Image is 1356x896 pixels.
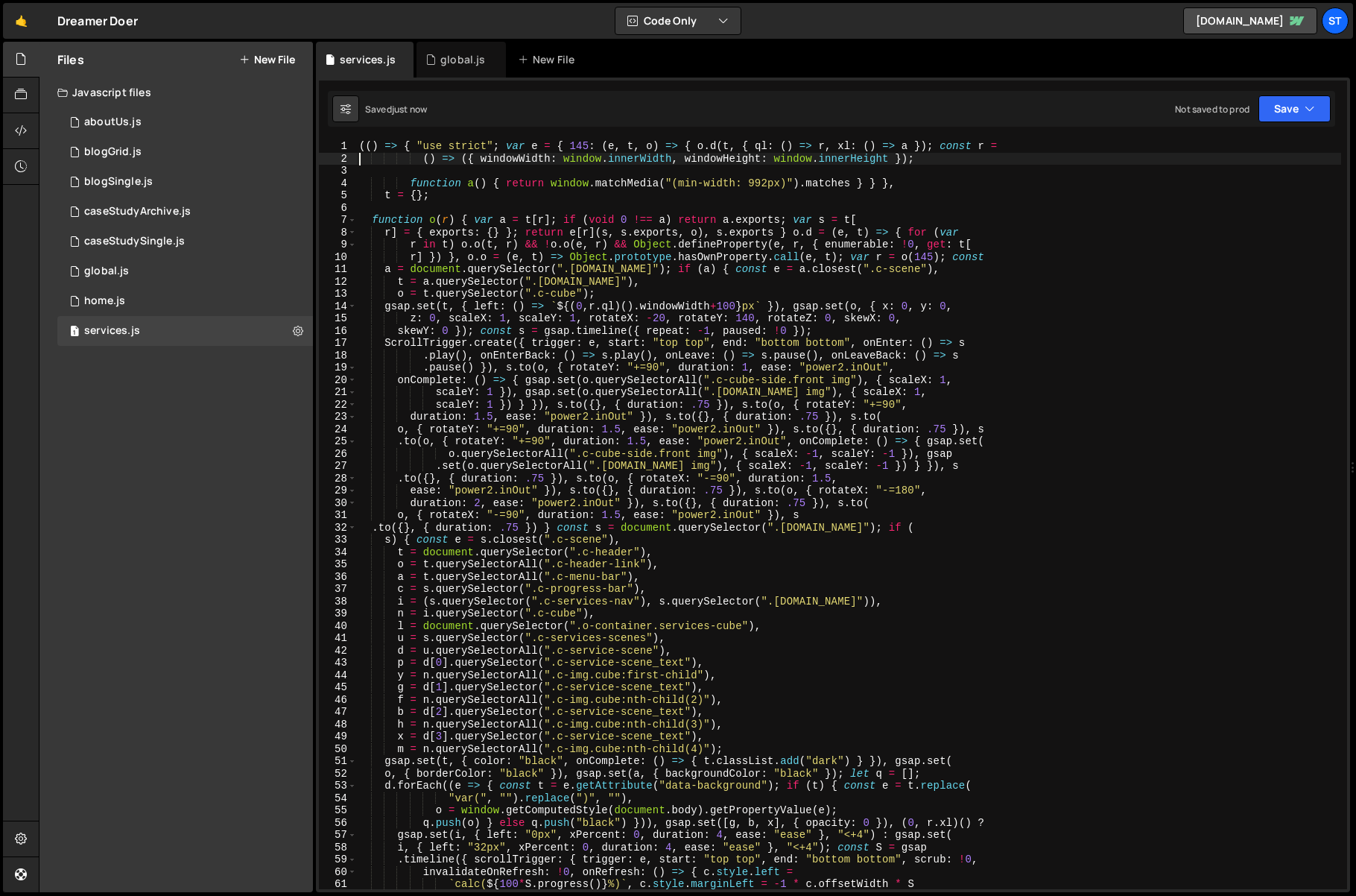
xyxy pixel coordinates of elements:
[319,657,357,669] div: 43
[440,52,485,67] div: global.js
[319,485,357,497] div: 29
[39,78,313,107] div: Javascript files
[84,324,140,338] div: services.js
[319,817,357,830] div: 56
[319,608,357,620] div: 39
[84,294,125,308] div: home.js
[319,842,357,854] div: 58
[392,103,427,116] div: just now
[70,326,79,338] span: 1
[319,300,357,313] div: 14
[319,694,357,707] div: 46
[1183,7,1317,34] a: [DOMAIN_NAME]
[84,205,191,218] div: caseStudyArchive.js
[319,386,357,399] div: 21
[57,12,138,30] div: Dreamer Doer
[84,116,142,129] div: aboutUs.js
[319,743,357,756] div: 50
[1322,7,1349,34] a: ST
[319,768,357,780] div: 52
[319,263,357,276] div: 11
[57,286,313,316] div: 14607/37969.js
[57,167,313,197] div: 14607/41089.js
[319,645,357,657] div: 42
[319,435,357,448] div: 25
[57,256,313,286] div: 14607/37968.js
[319,227,357,239] div: 8
[319,558,357,571] div: 35
[319,829,357,842] div: 57
[319,596,357,608] div: 38
[1258,95,1331,122] button: Save
[319,325,357,338] div: 16
[3,3,39,39] a: 🤙
[365,103,427,116] div: Saved
[319,153,357,165] div: 2
[84,145,142,159] div: blogGrid.js
[319,878,357,891] div: 61
[319,571,357,584] div: 36
[319,669,357,682] div: 44
[319,731,357,743] div: 49
[340,52,396,67] div: services.js
[319,288,357,300] div: 13
[319,620,357,633] div: 40
[57,107,313,137] div: 14607/42624.js
[319,854,357,866] div: 59
[319,239,357,251] div: 9
[319,509,357,522] div: 31
[319,583,357,596] div: 37
[319,534,357,546] div: 33
[319,140,357,153] div: 1
[319,399,357,411] div: 22
[319,780,357,792] div: 53
[319,448,357,461] div: 26
[319,411,357,423] div: 23
[319,522,357,534] div: 32
[319,632,357,645] div: 41
[319,460,357,473] div: 27
[84,175,153,189] div: blogSingle.js
[57,227,313,256] div: 14607/41637.js
[319,350,357,362] div: 18
[319,706,357,719] div: 47
[615,7,741,34] button: Code Only
[84,235,185,248] div: caseStudySingle.js
[319,362,357,374] div: 19
[319,276,357,288] div: 12
[319,473,357,485] div: 28
[319,804,357,817] div: 55
[319,374,357,387] div: 20
[57,51,84,68] h2: Files
[319,497,357,510] div: 30
[84,265,129,278] div: global.js
[319,202,357,215] div: 6
[319,423,357,436] div: 24
[319,681,357,694] div: 45
[518,52,580,67] div: New File
[319,189,357,202] div: 5
[57,197,313,227] div: 14607/41446.js
[319,251,357,264] div: 10
[57,137,313,167] div: 14607/41073.js
[319,719,357,731] div: 48
[57,316,313,346] div: 14607/45971.js
[319,792,357,805] div: 54
[1175,103,1249,116] div: Not saved to prod
[319,755,357,768] div: 51
[319,337,357,350] div: 17
[319,312,357,325] div: 15
[319,546,357,559] div: 34
[319,866,357,879] div: 60
[319,214,357,227] div: 7
[239,54,295,66] button: New File
[319,165,357,177] div: 3
[319,177,357,190] div: 4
